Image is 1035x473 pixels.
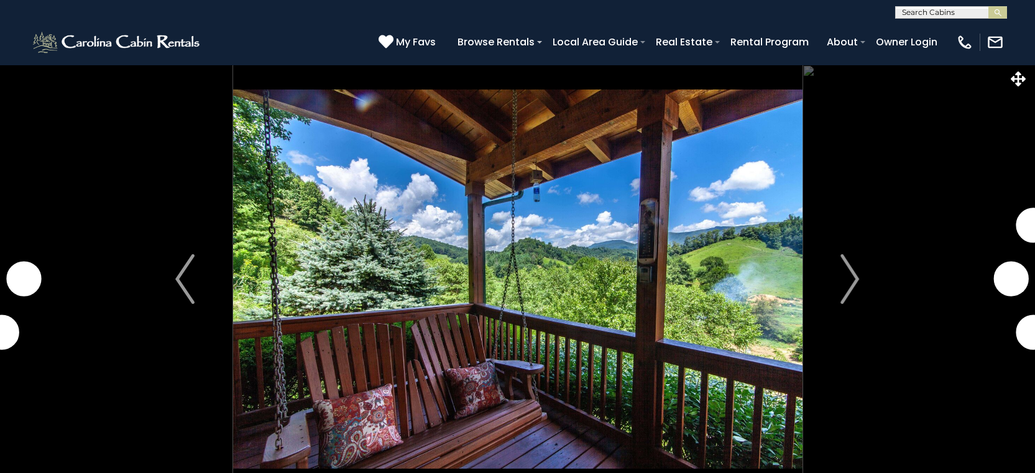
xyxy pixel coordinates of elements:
[546,31,644,53] a: Local Area Guide
[650,31,719,53] a: Real Estate
[870,31,944,53] a: Owner Login
[379,34,439,50] a: My Favs
[175,254,194,304] img: arrow
[31,30,203,55] img: White-1-2.png
[396,34,436,50] span: My Favs
[821,31,864,53] a: About
[987,34,1004,51] img: mail-regular-white.png
[840,254,859,304] img: arrow
[724,31,815,53] a: Rental Program
[956,34,973,51] img: phone-regular-white.png
[451,31,541,53] a: Browse Rentals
